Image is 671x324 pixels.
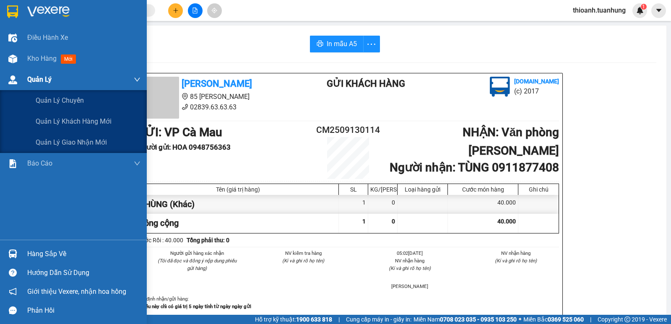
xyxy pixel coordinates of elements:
span: Hỗ trợ kỹ thuật: [255,315,332,324]
i: (Kí và ghi rõ họ tên) [389,265,431,271]
div: Ghi chú [520,186,557,193]
span: down [134,76,140,83]
button: file-add [188,3,203,18]
span: plus [173,8,179,13]
li: NV kiểm tra hàng [260,249,347,257]
div: SL [341,186,366,193]
b: Gửi khách hàng [327,78,405,89]
strong: 0708 023 035 - 0935 103 250 [440,316,517,323]
span: Cung cấp máy in - giấy in: [346,315,411,324]
b: Người nhận : TÙNG 0911877408 [390,161,559,174]
img: solution-icon [8,159,17,168]
div: KG/[PERSON_NAME] [370,186,395,193]
span: environment [182,93,188,100]
strong: 1900 633 818 [296,316,332,323]
span: message [9,306,17,314]
span: thioanh.tuanhung [566,5,632,16]
span: | [590,315,591,324]
li: 05:02[DATE] [367,249,453,257]
strong: -Phiếu này chỉ có giá trị 5 ngày tính từ ngày ngày gửi [137,303,251,309]
div: THÙNG (Khác) [138,195,339,214]
span: caret-down [655,7,663,14]
strong: 0369 525 060 [548,316,584,323]
div: 0 [368,195,398,214]
button: plus [168,3,183,18]
span: Kho hàng [27,54,57,62]
span: printer [317,40,323,48]
span: Quản lý khách hàng mới [36,116,112,127]
li: Người gửi hàng xác nhận [154,249,240,257]
span: Miền Bắc [523,315,584,324]
img: logo.jpg [490,77,510,97]
h2: CM2509130114 [313,123,383,137]
span: | [338,315,340,324]
b: Người gửi : HOA 0948756363 [137,143,231,151]
button: caret-down [651,3,666,18]
span: Điều hành xe [27,32,68,43]
i: (Tôi đã đọc và đồng ý nộp dung phiếu gửi hàng) [158,258,237,271]
span: 1 [362,218,366,225]
div: 1 [339,195,368,214]
li: 85 [PERSON_NAME] [137,91,293,102]
span: Giới thiệu Vexere, nhận hoa hồng [27,286,126,297]
span: question-circle [9,269,17,277]
sup: 1 [641,4,647,10]
span: copyright [624,316,630,322]
div: Phản hồi [27,304,140,317]
button: aim [207,3,222,18]
b: [PERSON_NAME] [182,78,252,89]
button: printerIn mẫu A5 [310,36,364,52]
span: Quản lý giao nhận mới [36,137,107,148]
span: 40.000 [497,218,516,225]
span: Tổng cộng [140,218,179,228]
div: Cước Rồi : 40.000 [137,236,183,245]
span: more [364,39,380,49]
i: (Kí và ghi rõ họ tên) [282,258,324,264]
span: In mẫu A5 [327,39,357,49]
span: notification [9,288,17,295]
b: NHẬN : Văn phòng [PERSON_NAME] [463,125,559,158]
li: (c) 2017 [514,86,559,96]
span: ⚪️ [519,318,521,321]
i: (Kí và ghi rõ họ tên) [495,258,537,264]
span: Quản Lý [27,74,52,85]
div: Tên (giá trị hàng) [140,186,336,193]
b: Tổng phải thu: 0 [187,237,229,244]
span: 1 [642,4,645,10]
span: Quản lý chuyến [36,95,84,106]
img: icon-new-feature [636,7,644,14]
span: down [134,160,140,167]
b: GỬI : VP Cà Mau [137,125,222,139]
span: phone [182,104,188,110]
span: mới [61,54,76,64]
span: 0 [392,218,395,225]
img: warehouse-icon [8,34,17,42]
span: aim [211,8,217,13]
span: Miền Nam [414,315,517,324]
div: Loại hàng gửi [400,186,445,193]
div: Hàng sắp về [27,248,140,260]
div: Cước món hàng [450,186,516,193]
li: NV nhận hàng [473,249,559,257]
img: warehouse-icon [8,249,17,258]
span: Báo cáo [27,158,52,168]
b: [DOMAIN_NAME] [514,78,559,85]
img: warehouse-icon [8,75,17,84]
button: more [363,36,380,52]
li: 02839.63.63.63 [137,102,293,112]
li: [PERSON_NAME] [367,283,453,290]
img: logo-vxr [7,5,18,18]
img: warehouse-icon [8,54,17,63]
span: file-add [192,8,198,13]
li: NV nhận hàng [367,257,453,264]
div: Hướng dẫn sử dụng [27,267,140,279]
div: 40.000 [448,195,518,214]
